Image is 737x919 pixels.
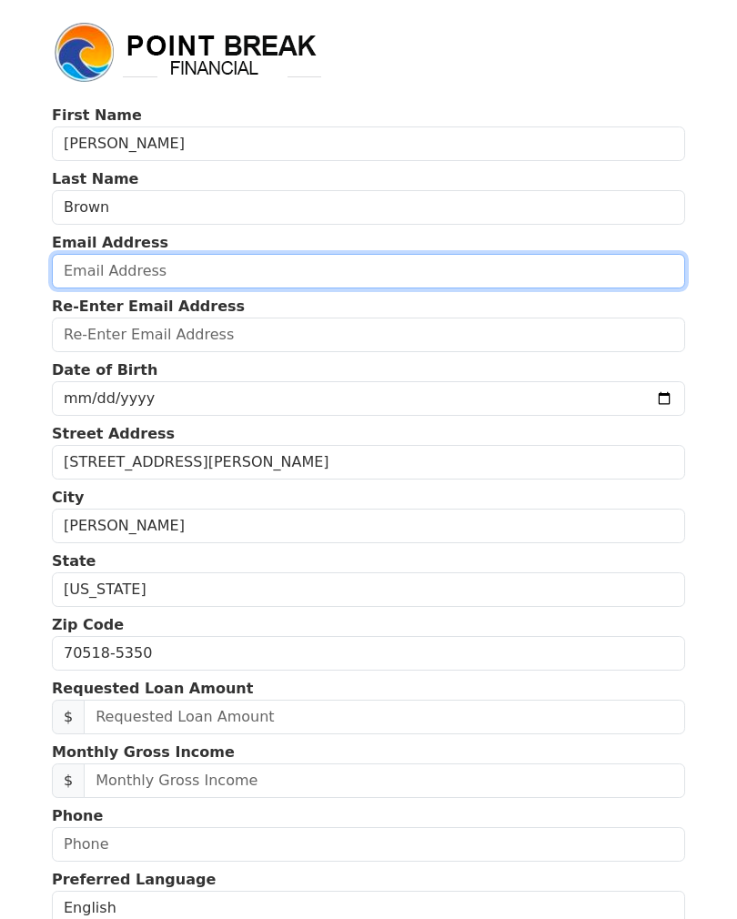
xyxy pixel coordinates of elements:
span: $ [52,763,85,798]
img: logo.png [52,20,325,86]
strong: City [52,489,84,506]
input: Monthly Gross Income [84,763,685,798]
input: First Name [52,126,685,161]
span: $ [52,700,85,734]
strong: Date of Birth [52,361,157,379]
strong: First Name [52,106,142,124]
strong: Preferred Language [52,871,216,888]
strong: Street Address [52,425,175,442]
input: Last Name [52,190,685,225]
input: Email Address [52,254,685,288]
p: Monthly Gross Income [52,742,685,763]
strong: Zip Code [52,616,124,633]
strong: State [52,552,96,570]
strong: Phone [52,807,103,824]
strong: Requested Loan Amount [52,680,253,697]
input: City [52,509,685,543]
strong: Re-Enter Email Address [52,298,245,315]
input: Requested Loan Amount [84,700,685,734]
input: Phone [52,827,685,862]
input: Zip Code [52,636,685,671]
strong: Last Name [52,170,138,187]
strong: Email Address [52,234,168,251]
input: Re-Enter Email Address [52,318,685,352]
input: Street Address [52,445,685,480]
